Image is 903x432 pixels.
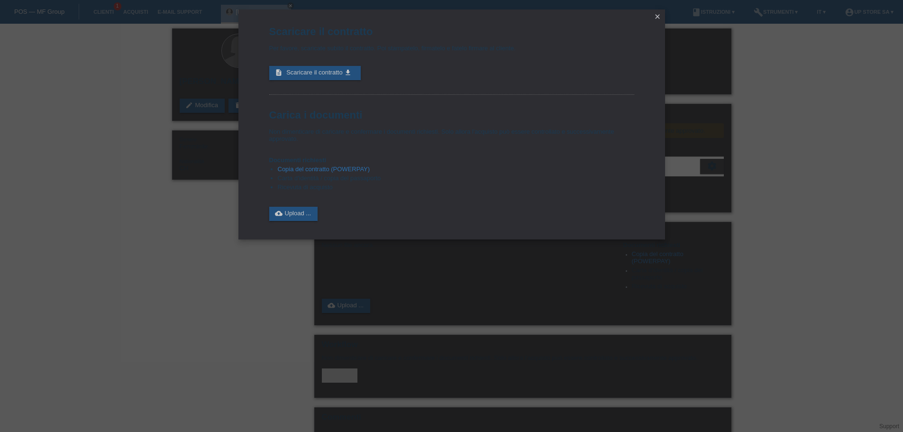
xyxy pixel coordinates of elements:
[269,109,634,121] h1: Carica i documenti
[269,156,634,164] h4: Documenti richiesti
[269,26,634,37] h1: Scaricare il contratto
[275,210,283,217] i: cloud_upload
[278,184,634,193] li: Ricevuta di acquisto
[269,45,634,52] p: Per favore, scaricate subito il contratto. Poi stampatelo, firmatelo e fatelo firmare al cliente.
[286,69,343,76] span: Scaricare il contratto
[651,12,664,23] a: close
[344,69,352,76] i: get_app
[275,69,283,76] i: description
[654,13,661,20] i: close
[269,128,634,142] p: Non dimenticare di caricare e confermare i documenti richiesti. Solo allora l'acquisto può essere...
[269,207,318,221] a: cloud_uploadUpload ...
[278,165,370,173] a: Copia del contratto (POWERPAY)
[278,175,634,184] li: Carta d'identità / copia del passaporto
[269,66,361,80] a: description Scaricare il contratto get_app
